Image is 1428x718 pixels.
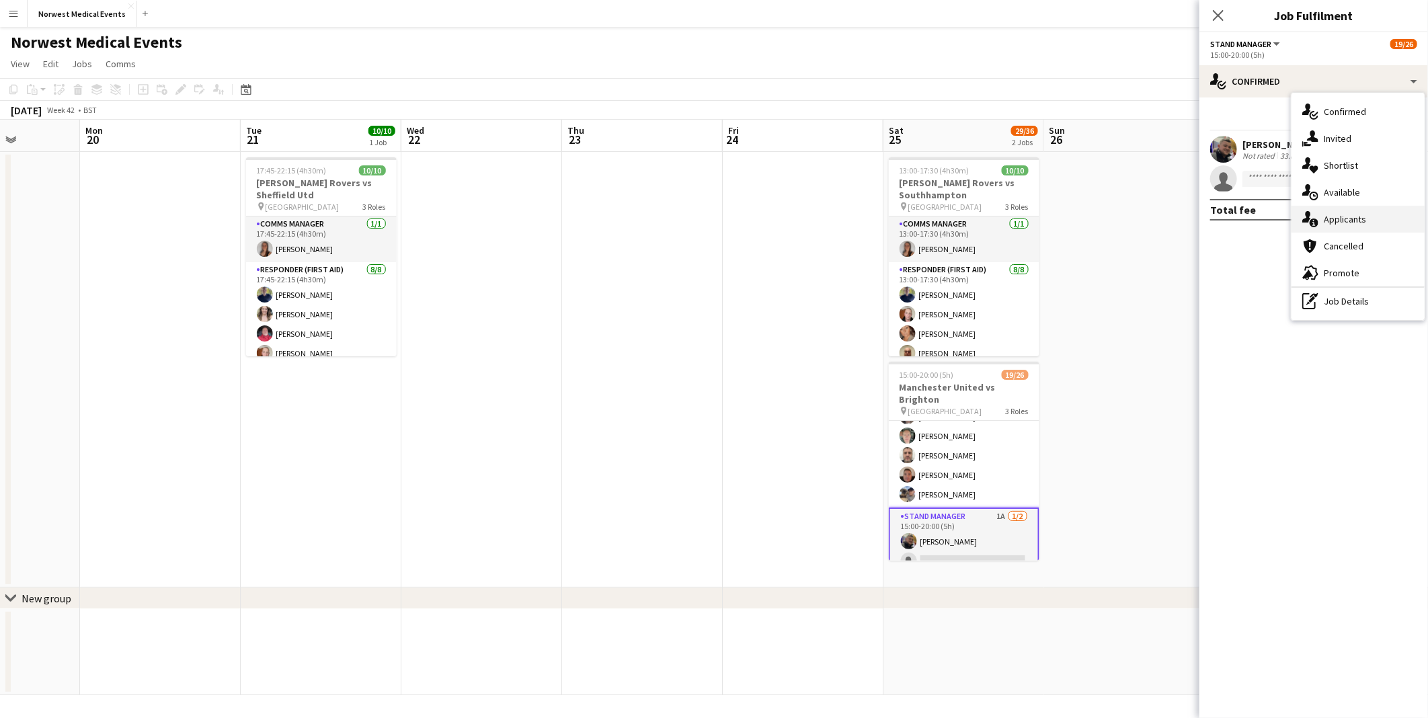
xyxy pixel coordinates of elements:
span: [GEOGRAPHIC_DATA] [908,202,982,212]
div: Total fee [1210,203,1256,216]
span: 10/10 [359,165,386,175]
span: Invited [1324,132,1351,145]
a: View [5,55,35,73]
span: 17:45-22:15 (4h30m) [257,165,327,175]
span: 19/26 [1002,370,1029,380]
span: 20 [83,132,103,147]
span: Comms [106,58,136,70]
app-job-card: 15:00-20:00 (5h)19/26Manchester United vs Brighton [GEOGRAPHIC_DATA]3 Roles Senior Responder (FRE... [889,362,1039,561]
div: 1 Job [369,137,395,147]
h3: [PERSON_NAME] Rovers vs Sheffield Utd [246,177,397,201]
a: Jobs [67,55,97,73]
app-card-role: Comms Manager1/113:00-17:30 (4h30m)[PERSON_NAME] [889,216,1039,262]
span: 10/10 [1002,165,1029,175]
span: View [11,58,30,70]
h3: Job Fulfilment [1199,7,1428,24]
div: [PERSON_NAME] [1242,138,1314,151]
span: 21 [244,132,262,147]
span: Confirmed [1324,106,1366,118]
span: Sat [889,124,904,136]
span: 13:00-17:30 (4h30m) [900,165,969,175]
span: 29/36 [1011,126,1038,136]
div: BST [83,105,97,115]
a: Comms [100,55,141,73]
h1: Norwest Medical Events [11,32,182,52]
span: Sun [1049,124,1066,136]
h3: [PERSON_NAME] Rovers vs Southhampton [889,177,1039,201]
div: Job Details [1292,288,1425,315]
span: 24 [726,132,739,147]
span: 3 Roles [1006,202,1029,212]
button: Stand Manager [1210,39,1282,49]
app-card-role: Senior Responder (FREC 4 or Above)5/515:00-20:00 (5h)[PERSON_NAME][PERSON_NAME][PERSON_NAME][PERS... [889,384,1039,508]
span: 23 [565,132,584,147]
span: 25 [887,132,904,147]
span: 10/10 [368,126,395,136]
span: Edit [43,58,58,70]
span: Available [1324,186,1360,198]
div: 2 Jobs [1012,137,1037,147]
a: Edit [38,55,64,73]
span: Week 42 [44,105,78,115]
span: 19/26 [1390,39,1417,49]
span: Thu [567,124,584,136]
div: Not rated [1242,151,1277,161]
span: 15:00-20:00 (5h) [900,370,954,380]
span: 3 Roles [363,202,386,212]
span: [GEOGRAPHIC_DATA] [266,202,340,212]
div: 33.8km [1277,151,1308,161]
span: 3 Roles [1006,406,1029,416]
span: Promote [1324,267,1359,279]
div: New group [22,592,71,605]
app-card-role: Responder (First Aid)8/813:00-17:30 (4h30m)[PERSON_NAME][PERSON_NAME][PERSON_NAME][PERSON_NAME] [889,262,1039,444]
span: 26 [1047,132,1066,147]
div: Confirmed [1199,65,1428,97]
span: Cancelled [1324,240,1363,252]
app-job-card: 17:45-22:15 (4h30m)10/10[PERSON_NAME] Rovers vs Sheffield Utd [GEOGRAPHIC_DATA]3 RolesComms Manag... [246,157,397,356]
button: Norwest Medical Events [28,1,137,27]
div: 15:00-20:00 (5h) [1210,50,1417,60]
span: Applicants [1324,213,1366,225]
span: Mon [85,124,103,136]
span: Tue [246,124,262,136]
div: [DATE] [11,104,42,117]
span: Jobs [72,58,92,70]
span: Stand Manager [1210,39,1271,49]
app-job-card: 13:00-17:30 (4h30m)10/10[PERSON_NAME] Rovers vs Southhampton [GEOGRAPHIC_DATA]3 RolesComms Manage... [889,157,1039,356]
app-card-role: Responder (First Aid)8/817:45-22:15 (4h30m)[PERSON_NAME][PERSON_NAME][PERSON_NAME][PERSON_NAME] [246,262,397,444]
span: Fri [728,124,739,136]
app-card-role: Stand Manager1A1/215:00-20:00 (5h)[PERSON_NAME] [889,508,1039,575]
app-card-role: Comms Manager1/117:45-22:15 (4h30m)[PERSON_NAME] [246,216,397,262]
span: Shortlist [1324,159,1358,171]
span: [GEOGRAPHIC_DATA] [908,406,982,416]
span: Wed [407,124,424,136]
span: 22 [405,132,424,147]
h3: Manchester United vs Brighton [889,381,1039,405]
